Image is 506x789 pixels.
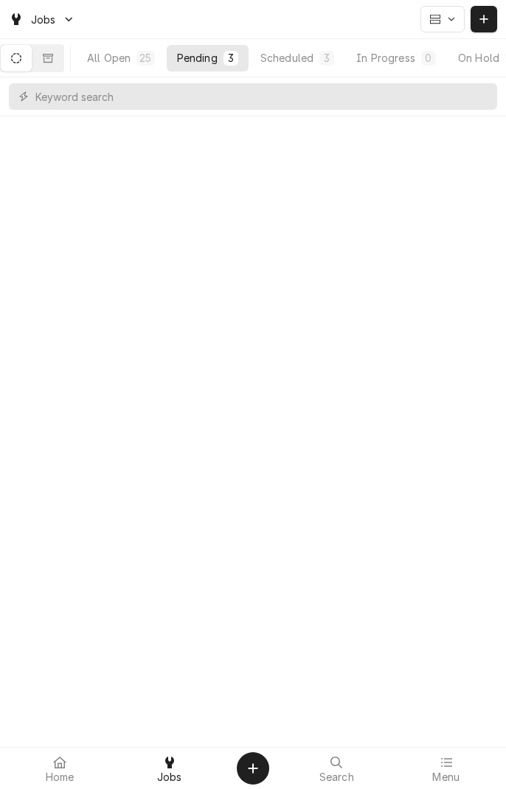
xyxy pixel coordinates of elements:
[458,50,499,66] div: On Hold
[116,751,224,786] a: Jobs
[283,751,391,786] a: Search
[3,7,81,32] a: Go to Jobs
[424,50,433,66] div: 0
[157,771,182,783] span: Jobs
[356,50,415,66] div: In Progress
[392,751,501,786] a: Menu
[87,50,131,66] div: All Open
[31,12,56,27] span: Jobs
[6,751,114,786] a: Home
[260,50,313,66] div: Scheduled
[319,771,354,783] span: Search
[46,771,74,783] span: Home
[226,50,235,66] div: 3
[139,50,151,66] div: 25
[322,50,331,66] div: 3
[432,771,460,783] span: Menu
[177,50,218,66] div: Pending
[35,83,490,110] input: Keyword search
[237,752,269,785] button: Create Object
